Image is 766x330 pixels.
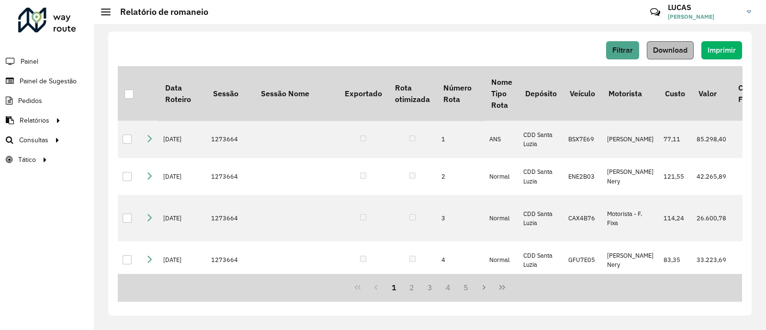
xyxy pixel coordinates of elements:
[254,66,338,121] th: Sessão Nome
[437,241,484,279] td: 4
[518,241,563,279] td: CDD Santa Luzia
[18,155,36,165] span: Tático
[437,158,484,195] td: 2
[206,66,254,121] th: Sessão
[206,195,254,241] td: 1273664
[20,76,77,86] span: Painel de Sugestão
[518,66,563,121] th: Depósito
[484,241,518,279] td: Normal
[563,121,602,158] td: BSX7E69
[437,195,484,241] td: 3
[692,66,732,121] th: Valor
[484,195,518,241] td: Normal
[158,66,206,121] th: Data Roteiro
[606,41,639,59] button: Filtrar
[602,66,659,121] th: Motorista
[692,158,732,195] td: 42.265,89
[437,121,484,158] td: 1
[563,158,602,195] td: ENE2B03
[659,195,692,241] td: 114,24
[111,7,208,17] h2: Relatório de romaneio
[563,195,602,241] td: CAX4B76
[484,158,518,195] td: Normal
[659,241,692,279] td: 83,35
[206,121,254,158] td: 1273664
[457,278,475,296] button: 5
[659,158,692,195] td: 121,55
[645,2,665,23] a: Contato Rápido
[388,66,436,121] th: Rota otimizada
[484,121,518,158] td: ANS
[403,278,421,296] button: 2
[158,121,206,158] td: [DATE]
[602,195,659,241] td: Motorista - F. Fixa
[668,12,740,21] span: [PERSON_NAME]
[21,57,38,67] span: Painel
[475,278,493,296] button: Next Page
[647,41,694,59] button: Download
[484,66,518,121] th: Nome Tipo Rota
[338,66,388,121] th: Exportado
[653,46,687,54] span: Download
[20,115,49,125] span: Relatórios
[158,195,206,241] td: [DATE]
[602,241,659,279] td: [PERSON_NAME] Nery
[158,158,206,195] td: [DATE]
[18,96,42,106] span: Pedidos
[421,278,439,296] button: 3
[659,66,692,121] th: Custo
[518,158,563,195] td: CDD Santa Luzia
[612,46,633,54] span: Filtrar
[518,195,563,241] td: CDD Santa Luzia
[563,241,602,279] td: GFU7E05
[563,66,602,121] th: Veículo
[692,241,732,279] td: 33.223,69
[158,241,206,279] td: [DATE]
[692,121,732,158] td: 85.298,40
[668,3,740,12] h3: LUCAS
[602,121,659,158] td: [PERSON_NAME]
[659,121,692,158] td: 77,11
[518,121,563,158] td: CDD Santa Luzia
[602,158,659,195] td: [PERSON_NAME] Nery
[708,46,736,54] span: Imprimir
[437,66,484,121] th: Número Rota
[206,241,254,279] td: 1273664
[493,278,511,296] button: Last Page
[19,135,48,145] span: Consultas
[692,195,732,241] td: 26.600,78
[701,41,742,59] button: Imprimir
[439,278,457,296] button: 4
[385,278,403,296] button: 1
[206,158,254,195] td: 1273664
